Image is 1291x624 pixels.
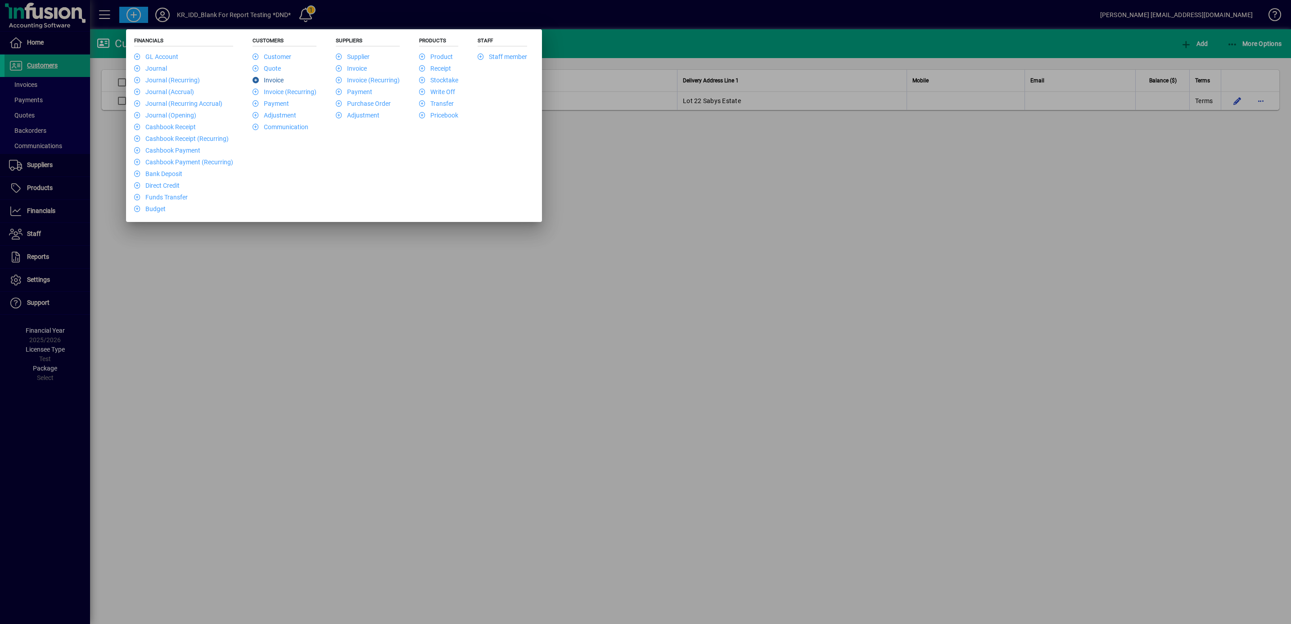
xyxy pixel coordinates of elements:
a: Staff member [478,53,527,60]
a: Cashbook Receipt [134,123,196,131]
h5: Suppliers [336,37,400,46]
a: Bank Deposit [134,170,182,177]
a: Adjustment [336,112,379,119]
a: Journal [134,65,167,72]
a: Customer [253,53,291,60]
a: Invoice (Recurring) [336,77,400,84]
a: Invoice [253,77,284,84]
a: Funds Transfer [134,194,188,201]
a: Journal (Recurring Accrual) [134,100,222,107]
a: Journal (Accrual) [134,88,194,95]
a: Budget [134,205,166,213]
a: Transfer [419,100,454,107]
a: Cashbook Receipt (Recurring) [134,135,229,142]
a: Direct Credit [134,182,180,189]
a: Journal (Opening) [134,112,196,119]
a: Journal (Recurring) [134,77,200,84]
h5: Financials [134,37,233,46]
h5: Products [419,37,458,46]
a: Cashbook Payment [134,147,200,154]
a: Payment [336,88,372,95]
a: Receipt [419,65,451,72]
a: Adjustment [253,112,296,119]
a: Invoice (Recurring) [253,88,316,95]
a: Communication [253,123,308,131]
a: Payment [253,100,289,107]
h5: Staff [478,37,527,46]
a: Stocktake [419,77,458,84]
a: Purchase Order [336,100,391,107]
a: Cashbook Payment (Recurring) [134,158,233,166]
a: Product [419,53,453,60]
h5: Customers [253,37,316,46]
a: GL Account [134,53,178,60]
a: Supplier [336,53,370,60]
a: Invoice [336,65,367,72]
a: Pricebook [419,112,458,119]
a: Write Off [419,88,455,95]
a: Quote [253,65,281,72]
